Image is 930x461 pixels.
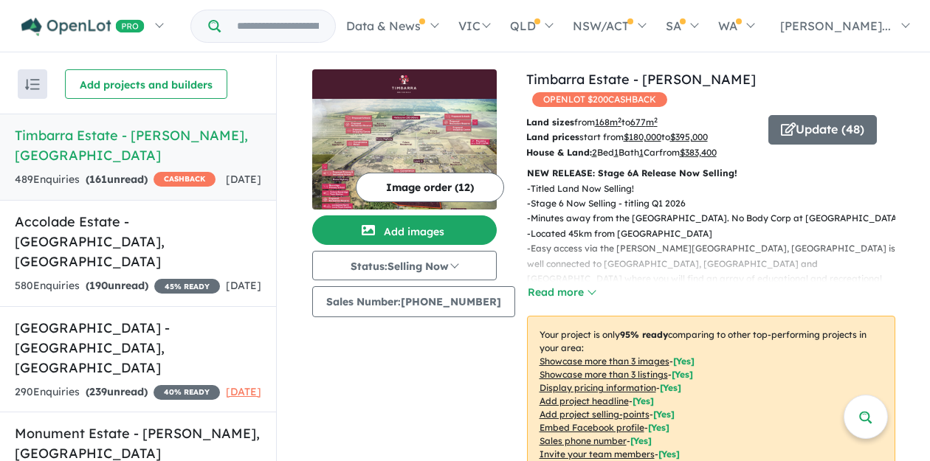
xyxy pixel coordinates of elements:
input: Try estate name, suburb, builder or developer [224,10,332,42]
img: sort.svg [25,79,40,90]
div: 290 Enquir ies [15,384,220,401]
button: Add projects and builders [65,69,227,99]
span: [PERSON_NAME]... [780,18,891,33]
u: 168 m [595,117,621,128]
u: 1 [614,147,619,158]
u: 677 m [630,117,658,128]
span: 45 % READY [154,279,220,294]
span: CASHBACK [154,172,216,187]
u: $ 383,400 [680,147,717,158]
span: to [621,117,658,128]
span: 239 [89,385,107,398]
span: [ Yes ] [648,422,669,433]
u: Invite your team members [540,448,655,460]
span: 190 [89,279,108,292]
h5: [GEOGRAPHIC_DATA] - [GEOGRAPHIC_DATA] , [GEOGRAPHIC_DATA] [15,318,261,378]
p: - Titled Land Now Selling! [527,181,907,196]
p: - Minutes away from the [GEOGRAPHIC_DATA]. No Body Corp at [GEOGRAPHIC_DATA] [527,211,907,226]
b: Land prices [526,131,579,142]
button: Status:Selling Now [312,251,497,280]
span: [ Yes ] [673,356,695,367]
b: House & Land: [526,147,592,158]
h5: Accolade Estate - [GEOGRAPHIC_DATA] , [GEOGRAPHIC_DATA] [15,212,261,271]
u: Sales phone number [540,435,627,446]
button: Image order (12) [356,173,504,202]
button: Add images [312,215,497,245]
u: $ 180,000 [624,131,661,142]
strong: ( unread) [86,173,148,186]
a: Timbarra Estate - [PERSON_NAME] [526,71,756,88]
p: from [526,115,757,130]
u: $ 395,000 [670,131,708,142]
u: Showcase more than 3 listings [540,369,668,380]
h5: Timbarra Estate - [PERSON_NAME] , [GEOGRAPHIC_DATA] [15,125,261,165]
u: Add project headline [540,395,629,406]
b: 95 % ready [620,329,668,340]
b: Land sizes [526,117,574,128]
span: [DATE] [226,279,261,292]
span: OPENLOT $ 200 CASHBACK [532,92,667,107]
sup: 2 [654,116,658,124]
img: Timbarra Estate - Beveridge [312,99,497,209]
span: [ Yes ] [658,448,680,460]
p: start from [526,130,757,145]
span: [ Yes ] [653,409,675,420]
div: 580 Enquir ies [15,277,220,295]
span: [ Yes ] [630,435,652,446]
div: 489 Enquir ies [15,171,216,189]
p: - Stage 6 Now Selling - titling Q1 2026 [527,196,907,211]
button: Read more [527,284,596,301]
u: 2 [592,147,597,158]
span: [DATE] [226,385,261,398]
u: Display pricing information [540,382,656,393]
p: - Located 45km from [GEOGRAPHIC_DATA] [527,226,907,241]
a: Timbarra Estate - Beveridge LogoTimbarra Estate - Beveridge [312,69,497,209]
u: Embed Facebook profile [540,422,644,433]
span: 40 % READY [154,385,220,400]
span: [ Yes ] [660,382,681,393]
span: [DATE] [226,173,261,186]
u: Showcase more than 3 images [540,356,669,367]
u: Add project selling-points [540,409,650,420]
p: NEW RELEASE: Stage 6A Release Now Selling! [527,166,895,181]
u: 1 [639,147,644,158]
p: Bed Bath Car from [526,145,757,160]
span: 161 [89,173,107,186]
button: Update (48) [768,115,877,145]
span: [ Yes ] [633,395,654,406]
sup: 2 [618,116,621,124]
p: - Easy access via the [PERSON_NAME][GEOGRAPHIC_DATA], [GEOGRAPHIC_DATA] is well connected to [GEO... [527,241,907,302]
span: [ Yes ] [672,369,693,380]
img: Openlot PRO Logo White [21,18,145,36]
img: Timbarra Estate - Beveridge Logo [318,75,491,93]
strong: ( unread) [86,279,148,292]
span: to [661,131,708,142]
strong: ( unread) [86,385,148,398]
button: Sales Number:[PHONE_NUMBER] [312,286,515,317]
